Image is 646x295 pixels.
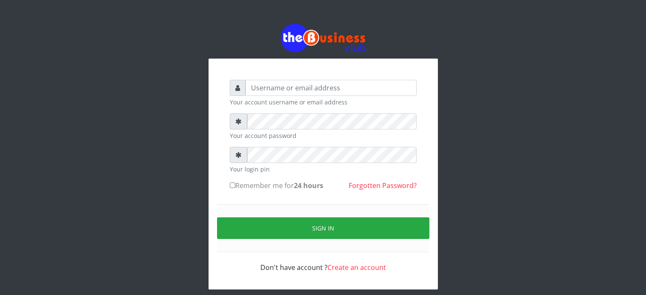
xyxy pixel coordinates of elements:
input: Remember me for24 hours [230,183,235,188]
button: Sign in [217,217,429,239]
label: Remember me for [230,180,323,191]
div: Don't have account ? [230,252,417,273]
a: Forgotten Password? [349,181,417,190]
a: Create an account [327,263,386,272]
input: Username or email address [245,80,417,96]
small: Your account password [230,131,417,140]
small: Your account username or email address [230,98,417,107]
small: Your login pin [230,165,417,174]
b: 24 hours [294,181,323,190]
